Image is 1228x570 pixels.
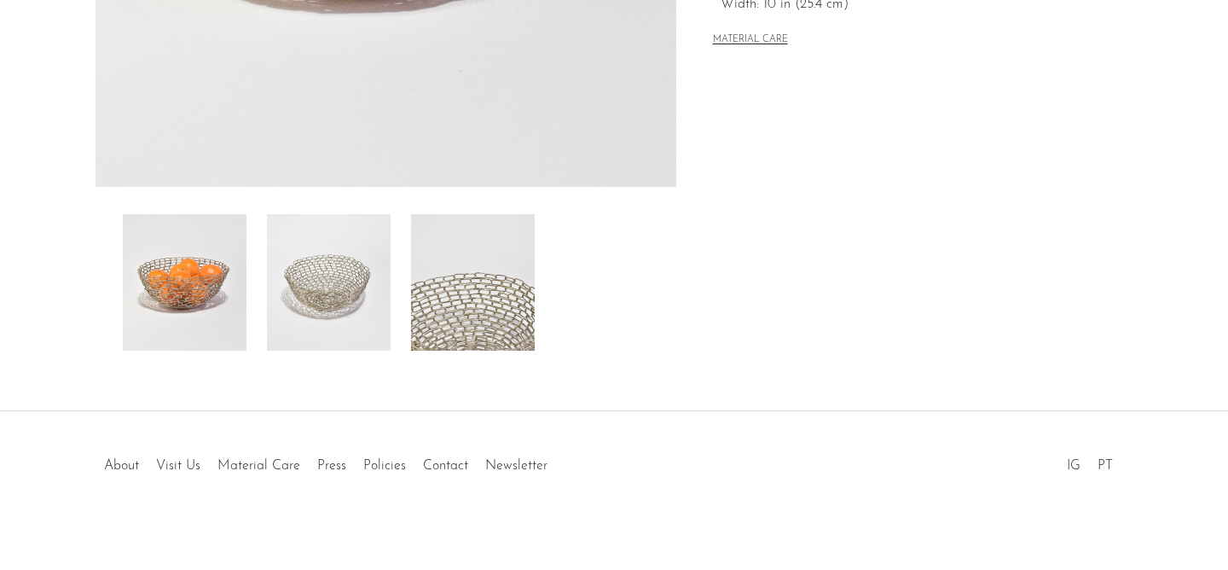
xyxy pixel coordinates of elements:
[363,459,406,473] a: Policies
[411,214,535,351] img: Interlocking Links Bowl
[156,459,200,473] a: Visit Us
[1058,445,1121,478] ul: Social Medias
[1067,459,1080,473] a: IG
[317,459,346,473] a: Press
[267,214,391,351] img: Interlocking Links Bowl
[123,214,246,351] img: Interlocking Links Bowl
[423,459,468,473] a: Contact
[1098,459,1113,473] a: PT
[96,445,556,478] ul: Quick links
[217,459,300,473] a: Material Care
[104,459,139,473] a: About
[713,34,788,47] button: MATERIAL CARE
